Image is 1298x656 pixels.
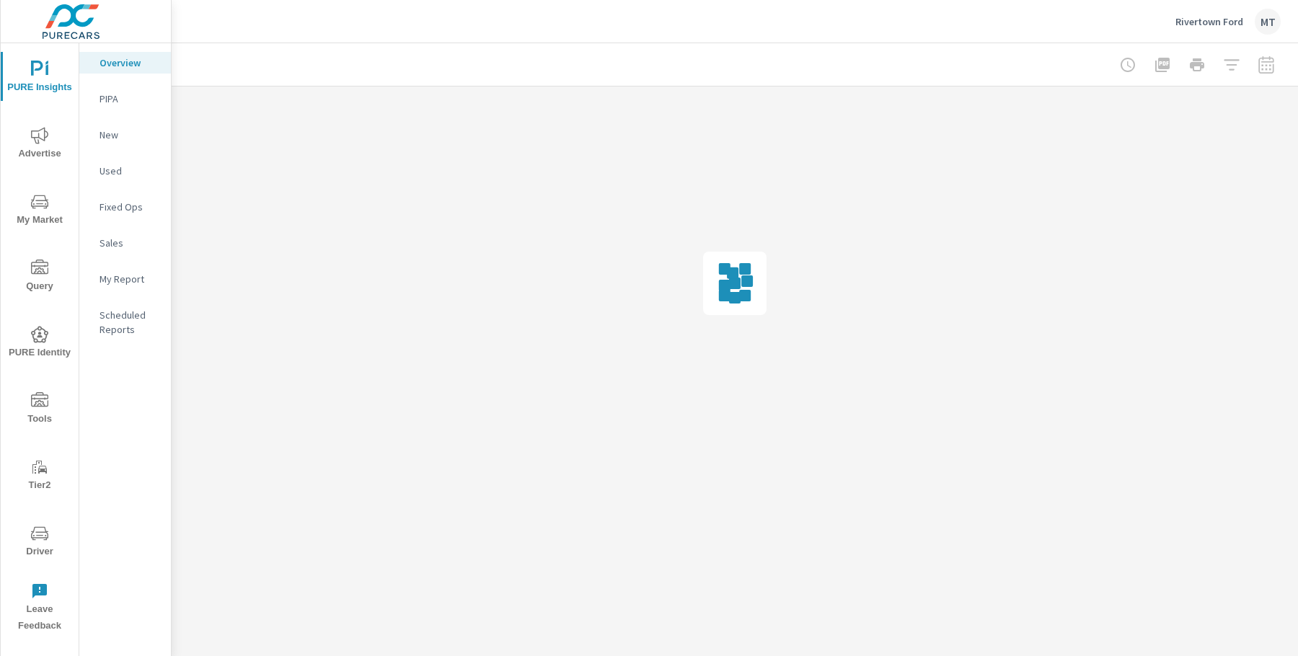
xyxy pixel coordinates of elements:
span: PURE Insights [5,61,74,96]
div: Overview [79,52,171,74]
div: Used [79,160,171,182]
span: Tools [5,392,74,427]
p: Used [100,164,159,178]
span: My Market [5,193,74,229]
p: Sales [100,236,159,250]
div: MT [1255,9,1281,35]
div: nav menu [1,43,79,640]
p: New [100,128,159,142]
p: Rivertown Ford [1175,15,1243,28]
div: Fixed Ops [79,196,171,218]
span: Driver [5,525,74,560]
p: My Report [100,272,159,286]
div: New [79,124,171,146]
span: Tier2 [5,458,74,494]
span: Advertise [5,127,74,162]
p: Fixed Ops [100,200,159,214]
div: Scheduled Reports [79,304,171,340]
span: Leave Feedback [5,582,74,634]
p: PIPA [100,92,159,106]
div: PIPA [79,88,171,110]
div: Sales [79,232,171,254]
p: Overview [100,56,159,70]
p: Scheduled Reports [100,308,159,337]
span: PURE Identity [5,326,74,361]
span: Query [5,260,74,295]
div: My Report [79,268,171,290]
